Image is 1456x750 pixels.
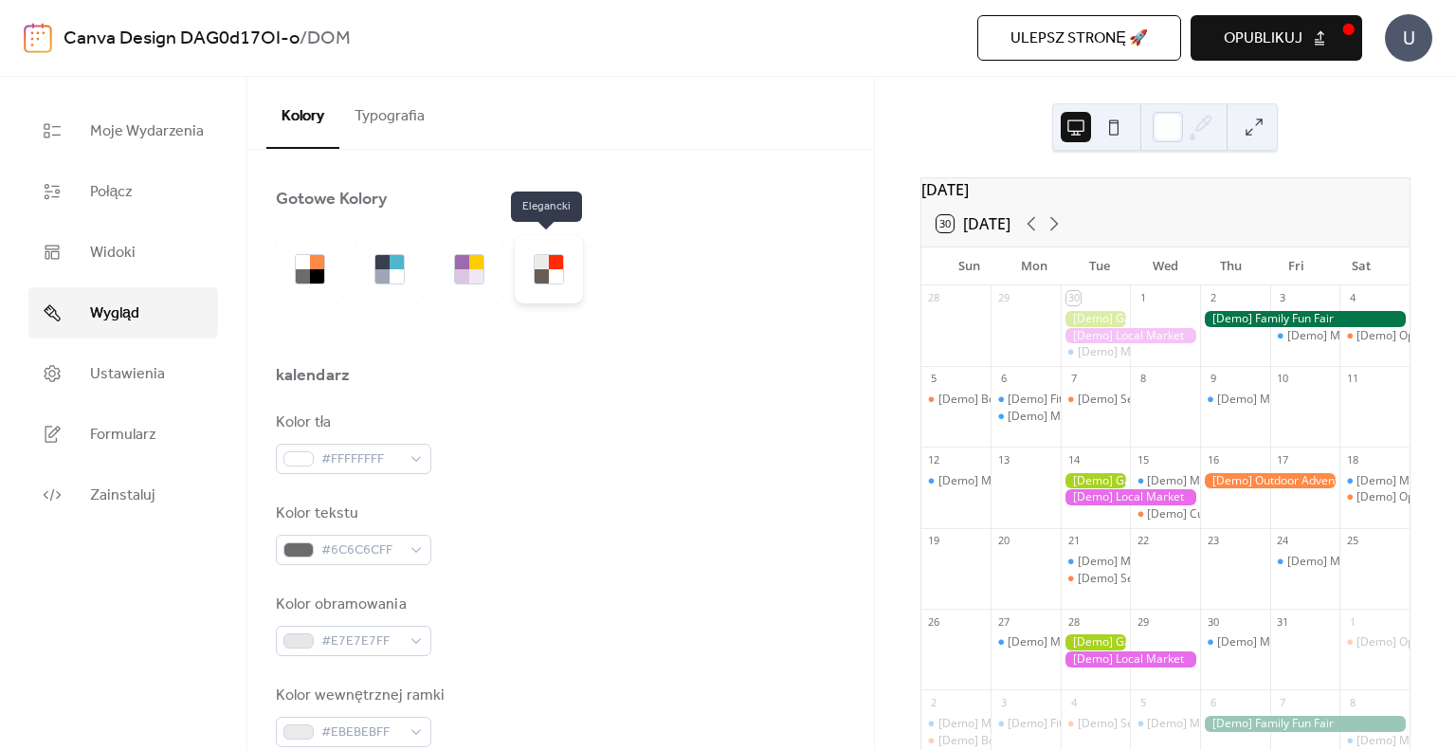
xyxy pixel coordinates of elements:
div: [Demo] Open Mic Night [1339,489,1410,505]
div: [Demo] Family Fun Fair [1200,311,1410,327]
div: 29 [1136,614,1150,629]
div: [Demo] Local Market [1061,651,1200,668]
div: Kolor obramowania [276,594,428,616]
div: Sat [1329,247,1394,285]
div: [Demo] Morning Yoga Bliss [938,473,1083,489]
span: #6C6C6CFF [321,540,401,562]
div: [Demo] Fitness Bootcamp [1008,716,1144,732]
div: 29 [996,291,1010,305]
span: Formularz [90,424,156,447]
a: Połącz [28,166,218,217]
div: [Demo] Morning Yoga Bliss [1078,554,1222,570]
div: [Demo] Morning Yoga Bliss [1008,634,1152,650]
img: logo [24,23,52,53]
div: [Demo] Morning Yoga Bliss [921,716,992,732]
div: Mon [1002,247,1067,285]
div: [Demo] Seniors' Social Tea [1078,392,1220,408]
a: Ustawienia [28,348,218,399]
div: [Demo] Book Club Gathering [921,733,992,749]
div: 17 [1276,452,1290,466]
div: Fri [1264,247,1329,285]
div: [Demo] Gardening Workshop [1061,634,1131,650]
div: 3 [1276,291,1290,305]
div: 8 [1136,372,1150,386]
div: [Demo] Culinary Cooking Class [1130,506,1200,522]
div: Thu [1198,247,1264,285]
div: 16 [1206,452,1220,466]
div: 20 [996,534,1010,548]
div: Wed [1133,247,1198,285]
div: [Demo] Morning Yoga Bliss [1130,473,1200,489]
div: [Demo] Morning Yoga Bliss [1339,733,1410,749]
div: 18 [1345,452,1359,466]
div: [Demo] Gardening Workshop [1061,473,1131,489]
span: #E7E7E7FF [321,631,401,653]
div: [Demo] Morning Yoga Bliss [921,473,992,489]
div: 6 [1206,695,1220,709]
div: 3 [996,695,1010,709]
div: [Demo] Outdoor Adventure Day [1200,473,1339,489]
span: #EBEBEBFF [321,722,401,744]
div: 5 [927,372,941,386]
div: 10 [1276,372,1290,386]
a: Moje Wydarzenia [28,105,218,156]
div: 27 [996,614,1010,629]
span: Zainstaluj [90,485,155,507]
div: [Demo] Seniors' Social Tea [1078,716,1220,732]
div: [Demo] Fitness Bootcamp [1008,392,1144,408]
div: [Demo] Book Club Gathering [938,392,1090,408]
div: 4 [1066,695,1081,709]
div: 2 [1206,291,1220,305]
div: Gotowe Kolory [276,188,387,210]
div: 23 [1206,534,1220,548]
div: 15 [1136,452,1150,466]
button: Opublikuj [1191,15,1362,61]
a: Widoki [28,227,218,278]
div: [Demo] Morning Yoga Bliss [991,409,1061,425]
div: 11 [1345,372,1359,386]
a: Wygląd [28,287,218,338]
div: [Demo] Seniors' Social Tea [1061,716,1131,732]
div: 8 [1345,695,1359,709]
button: Typografia [339,77,440,147]
div: 1 [1136,291,1150,305]
div: 13 [996,452,1010,466]
div: [Demo] Morning Yoga Bliss [1130,716,1200,732]
a: Zainstaluj [28,469,218,521]
div: [Demo] Gardening Workshop [1061,311,1131,327]
span: Elegancki [511,192,582,222]
div: 26 [927,614,941,629]
div: [Demo] Morning Yoga Bliss [1147,716,1291,732]
div: [DATE] [921,178,1410,201]
a: Formularz [28,409,218,460]
div: [Demo] Morning Yoga Bliss [1217,634,1361,650]
span: #FFFFFFFF [321,448,401,471]
div: [Demo] Morning Yoga Bliss [991,634,1061,650]
div: 25 [1345,534,1359,548]
div: 7 [1066,372,1081,386]
span: Widoki [90,242,136,265]
div: Kolor tekstu [276,503,428,525]
div: 12 [927,452,941,466]
div: [Demo] Fitness Bootcamp [991,716,1061,732]
span: Połącz [90,181,133,204]
div: 28 [1066,614,1081,629]
div: 28 [927,291,941,305]
b: DOM [307,21,351,57]
div: 4 [1345,291,1359,305]
div: 1 [1345,614,1359,629]
div: [Demo] Local Market [1061,489,1200,505]
div: [Demo] Family Fun Fair [1200,716,1410,732]
div: [Demo] Morning Yoga Bliss [1270,328,1340,344]
div: [Demo] Morning Yoga Bliss [1270,554,1340,570]
div: 14 [1066,452,1081,466]
div: [Demo] Morning Yoga Bliss [1078,344,1222,360]
div: [Demo] Open Mic Night [1339,634,1410,650]
div: [Demo] Morning Yoga Bliss [1217,392,1361,408]
button: Kolory [266,77,339,149]
div: [Demo] Culinary Cooking Class [1147,506,1310,522]
div: [Demo] Morning Yoga Bliss [1008,409,1152,425]
div: [Demo] Seniors' Social Tea [1061,571,1131,587]
div: [Demo] Seniors' Social Tea [1078,571,1220,587]
div: 22 [1136,534,1150,548]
